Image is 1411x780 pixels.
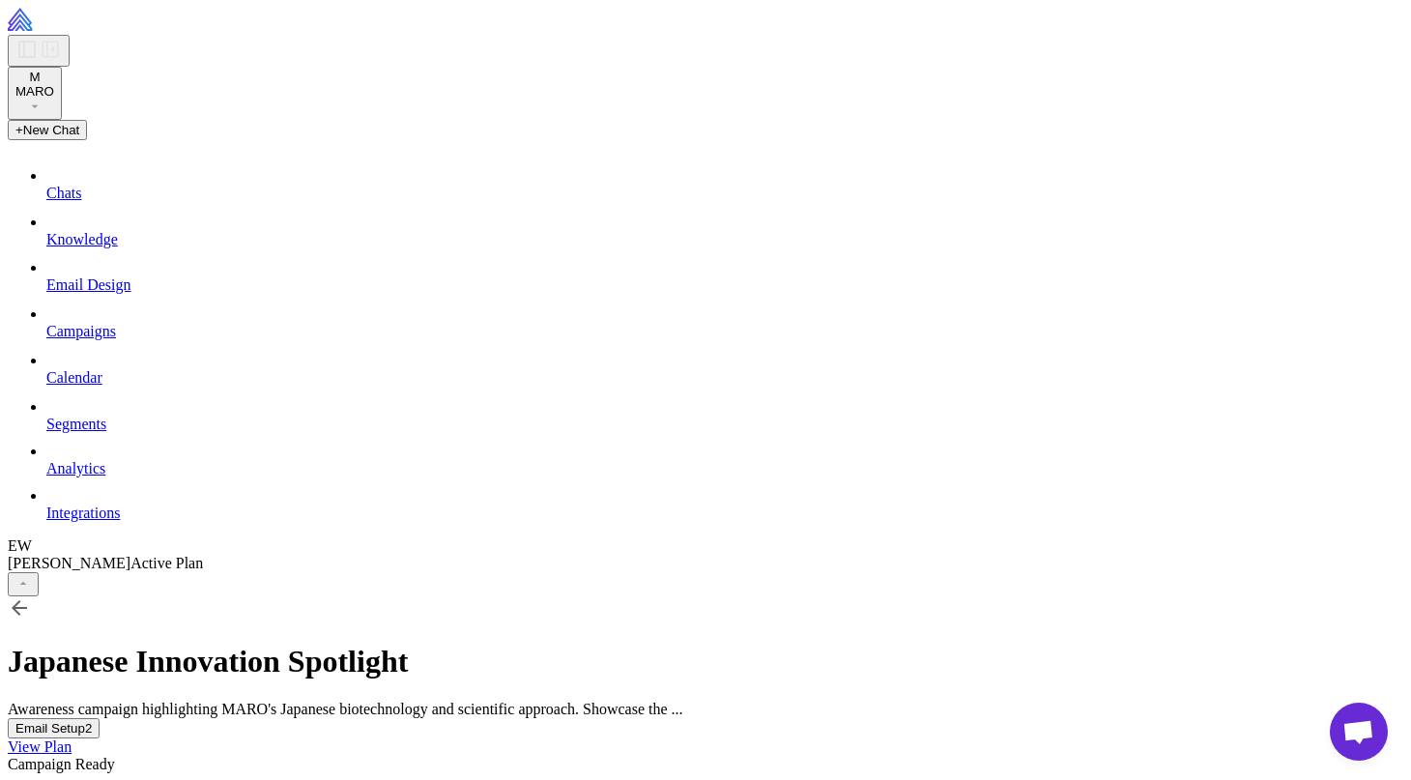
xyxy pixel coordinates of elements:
[8,718,100,738] button: Email Setup2
[8,555,130,571] span: [PERSON_NAME]
[1330,703,1388,761] a: Open chat
[46,416,106,432] span: Segments
[85,721,92,736] span: 2
[46,505,120,521] span: Integrations
[8,756,115,772] span: Campaign Ready
[46,369,102,386] span: Calendar
[8,67,62,120] button: MMARO
[46,460,105,477] span: Analytics
[46,276,131,293] span: Email Design
[15,721,85,736] span: Email Setup
[8,8,150,31] img: Raleon Logo
[15,123,23,137] span: +
[8,738,72,755] a: View Plan
[15,70,54,84] div: M
[46,231,118,247] span: Knowledge
[8,701,683,717] span: Awareness campaign highlighting MARO's Japanese biotechnology and scientific approach. Showcase t...
[15,84,54,99] span: MARO
[46,323,116,339] span: Campaigns
[46,185,81,201] span: Chats
[130,555,203,571] span: Active Plan
[8,120,87,140] button: +New Chat
[23,123,80,137] span: New Chat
